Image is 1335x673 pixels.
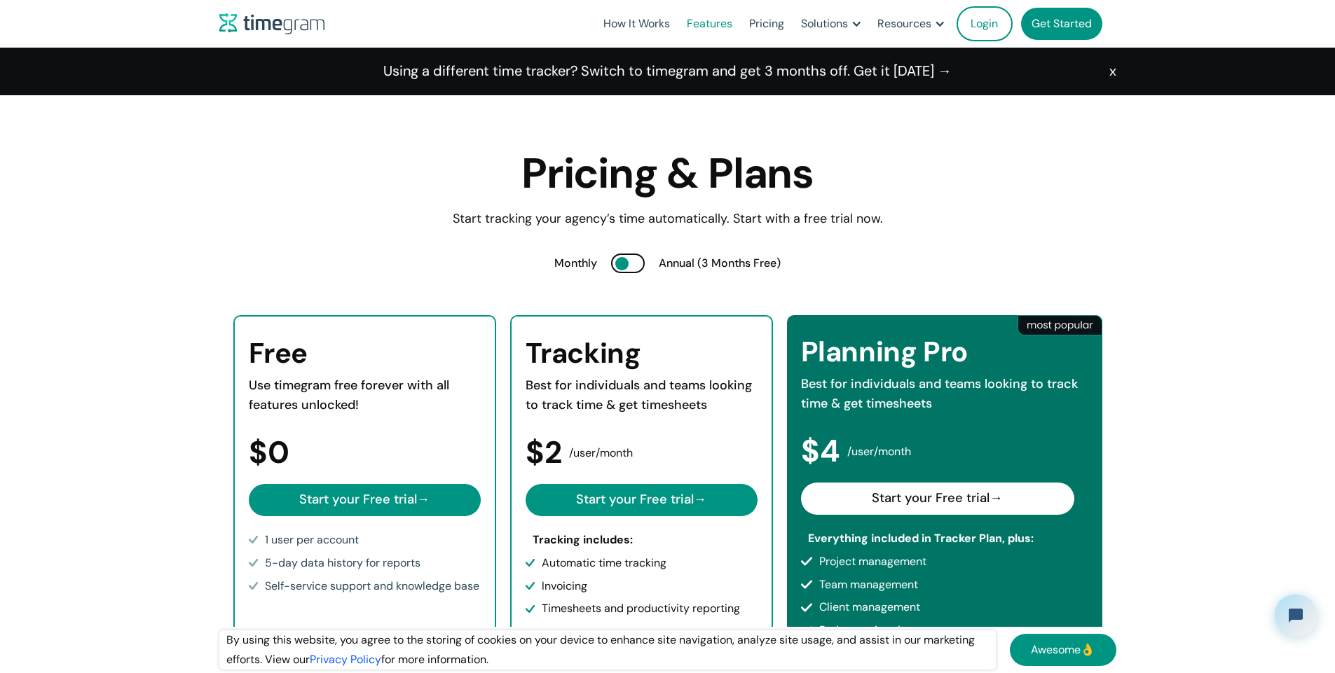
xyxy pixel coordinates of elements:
[219,630,996,669] div: By using this website, you agree to the storing of cookies on your device to enhance site navigat...
[249,484,481,516] a: Start your Free trial→
[542,553,666,573] div: Automatic time tracking
[659,254,781,273] div: Annual (3 Months Free)
[383,62,952,81] a: Using a different time tracker? Switch to timegram and get 3 months off. Get it [DATE] →
[819,620,913,640] div: Project estimation
[1109,62,1116,81] div: x
[957,6,1013,41] a: Login
[265,530,359,550] div: 1 user per account
[338,151,997,196] h1: Pricing & Plans
[526,443,758,463] div: $2
[265,553,420,573] div: 5-day data history for reports
[249,376,481,415] div: Use timegram free forever with all features unlocked!
[249,338,481,369] h3: Free
[801,14,848,34] div: Solutions
[569,443,633,463] span: /user/month
[526,376,758,415] div: Best for individuals and teams looking to track time & get timesheets
[1021,8,1102,40] a: Get Started
[801,442,1088,462] div: $4
[310,652,381,667] a: Privacy Policy
[265,576,479,596] div: Self-service support and knowledge base
[526,338,758,369] h3: Tracking
[417,491,430,508] span: →
[990,490,1002,506] span: →
[801,483,1074,515] a: Start your Free trial→
[877,14,931,34] div: Resources
[542,599,740,618] div: Timesheets and productivity reporting
[801,336,1088,368] h3: Planning Pro
[808,529,1034,548] div: Everything included in Tracker Plan, plus:
[542,622,645,641] div: Add unlimited users
[338,209,997,229] div: Start tracking your agency’s time automatically. Start with a free trial now.
[819,552,926,571] div: Project management
[819,575,918,595] div: Team management
[526,484,758,516] a: Start your Free trial→
[1010,634,1116,666] a: Awesome👌
[554,254,597,273] div: Monthly
[694,491,706,508] span: →
[819,597,920,617] div: Client management
[801,375,1088,414] div: Best for individuals and teams looking to track time & get timesheets
[847,442,911,462] span: /user/month
[542,576,587,596] div: Invoicing
[1263,583,1329,648] iframe: Tidio Chat
[533,530,633,550] div: Tracking includes:
[249,443,481,463] div: $0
